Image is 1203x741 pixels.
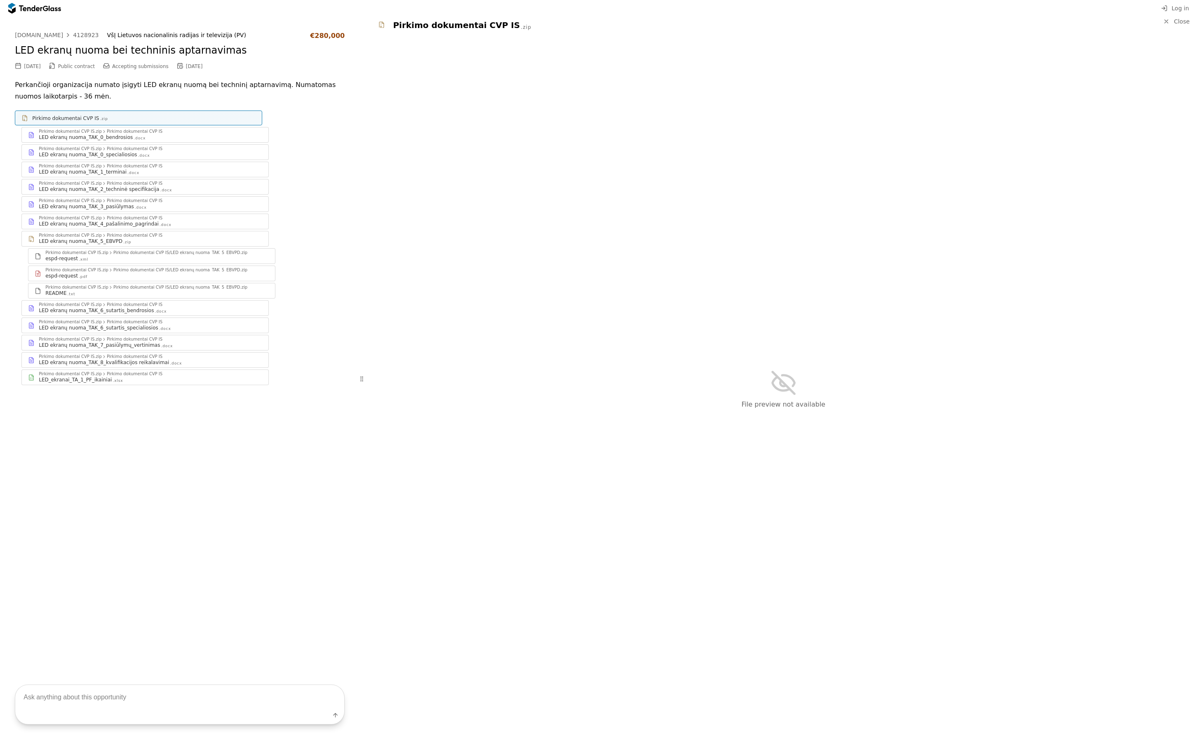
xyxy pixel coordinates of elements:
[39,325,158,331] div: LED ekranų nuoma_TAK_6_sutartis_specialiosios
[113,251,247,255] div: Pirkimo dokumentai CVP IS/LED ekranų nuoma_TAK_5_EBVPD.zip
[159,326,171,332] div: .docx
[39,199,102,203] div: Pirkimo dokumentai CVP IS.zip
[107,181,162,186] div: Pirkimo dokumentai CVP IS
[45,251,108,255] div: Pirkimo dokumentai CVP IS.zip
[15,79,345,102] p: Perkančioji organizacija numato įsigyti LED ekranų nuomą bei techninį aptarnavimą. Numatomas nuom...
[39,147,102,151] div: Pirkimo dokumentai CVP IS.zip
[45,255,78,262] div: espd-request
[107,320,162,324] div: Pirkimo dokumentai CVP IS
[39,372,102,376] div: Pirkimo dokumentai CVP IS.zip
[521,24,531,31] div: .zip
[107,372,162,376] div: Pirkimo dokumentai CVP IS
[310,32,345,40] div: €280,000
[68,292,75,297] div: .txt
[138,153,150,158] div: .docx
[107,32,302,39] div: VšĮ Lietuvos nacionalinis radijas ir televizija (PV)
[45,285,108,289] div: Pirkimo dokumentai CVP IS.zip
[39,238,122,245] div: LED ekranų nuoma_TAK_5_EBVPD
[100,116,108,122] div: .zip
[79,274,87,280] div: .pdf
[21,214,269,229] a: Pirkimo dokumentai CVP IS.zipPirkimo dokumentai CVP ISLED ekranų nuoma_TAK_4_pašalinimo_pagrindai...
[107,164,162,168] div: Pirkimo dokumentai CVP IS
[39,337,102,341] div: Pirkimo dokumentai CVP IS.zip
[1174,18,1189,25] span: Close
[21,335,269,351] a: Pirkimo dokumentai CVP IS.zipPirkimo dokumentai CVP ISLED ekranų nuoma_TAK_7_pasiūlymų_vertinimas...
[107,355,162,359] div: Pirkimo dokumentai CVP IS
[186,64,203,69] div: [DATE]
[45,268,108,272] div: Pirkimo dokumentai CVP IS.zip
[21,196,269,212] a: Pirkimo dokumentai CVP IS.zipPirkimo dokumentai CVP ISLED ekranų nuoma_TAK_3_pasiūlymas.docx
[39,221,159,227] div: LED ekranų nuoma_TAK_4_pašalinimo_pagrindai
[21,300,269,316] a: Pirkimo dokumentai CVP IS.zipPirkimo dokumentai CVP ISLED ekranų nuoma_TAK_6_sutartis_bendrosios....
[160,222,172,228] div: .docx
[39,169,127,175] div: LED ekranų nuoma_TAK_1_terminai
[39,355,102,359] div: Pirkimo dokumentai CVP IS.zip
[39,216,102,220] div: Pirkimo dokumentai CVP IS.zip
[21,127,269,143] a: Pirkimo dokumentai CVP IS.zipPirkimo dokumentai CVP ISLED ekranų nuoma_TAK_0_bendrosios.docx
[28,283,275,299] a: Pirkimo dokumentai CVP IS.zipPirkimo dokumentai CVP IS/LED ekranų nuoma_TAK_5_EBVPD.zipREADME.txt
[28,266,275,281] a: Pirkimo dokumentai CVP IS.zipPirkimo dokumentai CVP IS/LED ekranų nuoma_TAK_5_EBVPD.zipespd-reque...
[107,216,162,220] div: Pirkimo dokumentai CVP IS
[107,147,162,151] div: Pirkimo dokumentai CVP IS
[39,164,102,168] div: Pirkimo dokumentai CVP IS.zip
[39,186,159,193] div: LED ekranų nuoma_TAK_2_techninė specifikacija
[39,203,134,210] div: LED ekranų nuoma_TAK_3_pasiūlymas
[107,199,162,203] div: Pirkimo dokumentai CVP IS
[107,303,162,307] div: Pirkimo dokumentai CVP IS
[45,290,66,296] div: README
[155,309,167,314] div: .docx
[1172,5,1189,12] span: Log in
[170,361,182,366] div: .docx
[134,136,146,141] div: .docx
[24,64,41,69] div: [DATE]
[741,400,825,408] span: File preview not available
[127,170,139,176] div: .docx
[73,32,99,38] div: 4128923
[15,44,345,58] h2: LED ekranų nuoma bei techninis aptarnavimas
[15,111,262,125] a: Pirkimo dokumentai CVP IS.zip
[79,257,88,262] div: .xml
[107,337,162,341] div: Pirkimo dokumentai CVP IS
[28,248,275,264] a: Pirkimo dokumentai CVP IS.zipPirkimo dokumentai CVP IS/LED ekranų nuoma_TAK_5_EBVPD.zipespd-reque...
[39,359,169,366] div: LED ekranų nuoma_TAK_8_kvalifikacijos reikalavimai
[393,19,520,31] div: Pirkimo dokumentai CVP IS
[21,318,269,333] a: Pirkimo dokumentai CVP IS.zipPirkimo dokumentai CVP ISLED ekranų nuoma_TAK_6_sutartis_specialiosi...
[160,188,172,193] div: .docx
[39,303,102,307] div: Pirkimo dokumentai CVP IS.zip
[21,144,269,160] a: Pirkimo dokumentai CVP IS.zipPirkimo dokumentai CVP ISLED ekranų nuoma_TAK_0_specialiosios.docx
[39,181,102,186] div: Pirkimo dokumentai CVP IS.zip
[1158,16,1195,27] a: Close
[39,376,112,383] div: LED_ekranai_TA_1_PF_ikainiai
[15,32,63,38] div: [DOMAIN_NAME]
[45,273,78,279] div: espd-request
[123,240,131,245] div: .zip
[39,320,102,324] div: Pirkimo dokumentai CVP IS.zip
[21,162,269,177] a: Pirkimo dokumentai CVP IS.zipPirkimo dokumentai CVP ISLED ekranų nuoma_TAK_1_terminai.docx
[107,233,162,238] div: Pirkimo dokumentai CVP IS
[58,64,95,69] span: Public contract
[113,268,247,272] div: Pirkimo dokumentai CVP IS/LED ekranų nuoma_TAK_5_EBVPD.zip
[39,129,102,134] div: Pirkimo dokumentai CVP IS.zip
[1158,3,1191,14] button: Log in
[107,129,162,134] div: Pirkimo dokumentai CVP IS
[21,369,269,385] a: Pirkimo dokumentai CVP IS.zipPirkimo dokumentai CVP ISLED_ekranai_TA_1_PF_ikainiai.xlsx
[21,352,269,368] a: Pirkimo dokumentai CVP IS.zipPirkimo dokumentai CVP ISLED ekranų nuoma_TAK_8_kvalifikacijos reika...
[21,179,269,195] a: Pirkimo dokumentai CVP IS.zipPirkimo dokumentai CVP ISLED ekranų nuoma_TAK_2_techninė specifikaci...
[21,231,269,247] a: Pirkimo dokumentai CVP IS.zipPirkimo dokumentai CVP ISLED ekranų nuoma_TAK_5_EBVPD.zip
[113,378,123,383] div: .xlsx
[39,134,133,141] div: LED ekranų nuoma_TAK_0_bendrosios
[39,307,154,314] div: LED ekranų nuoma_TAK_6_sutartis_bendrosios
[135,205,147,210] div: .docx
[112,64,169,69] span: Accepting submissions
[161,343,173,349] div: .docx
[32,115,99,122] div: Pirkimo dokumentai CVP IS
[39,233,102,238] div: Pirkimo dokumentai CVP IS.zip
[113,285,247,289] div: Pirkimo dokumentai CVP IS/LED ekranų nuoma_TAK_5_EBVPD.zip
[15,32,99,38] a: [DOMAIN_NAME]4128923
[39,342,160,348] div: LED ekranų nuoma_TAK_7_pasiūlymų_vertinimas
[39,151,137,158] div: LED ekranų nuoma_TAK_0_specialiosios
